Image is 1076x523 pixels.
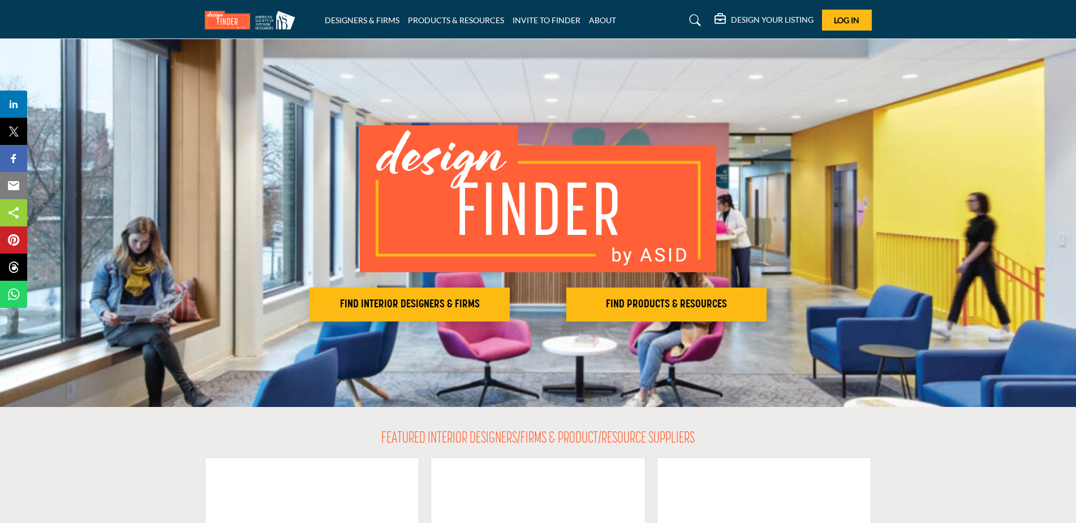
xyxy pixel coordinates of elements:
a: INVITE TO FINDER [513,15,580,25]
a: Search [678,11,708,29]
h2: FEATURED INTERIOR DESIGNERS/FIRMS & PRODUCT/RESOURCE SUPPLIERS [381,430,695,449]
img: image [360,125,716,272]
h5: DESIGN YOUR LISTING [731,15,814,25]
a: DESIGNERS & FIRMS [325,15,399,25]
button: FIND PRODUCTS & RESOURCES [566,288,767,321]
span: Log In [834,15,859,25]
button: Log In [822,10,872,31]
a: PRODUCTS & RESOURCES [408,15,504,25]
div: DESIGN YOUR LISTING [715,14,814,27]
img: Site Logo [205,11,301,29]
button: FIND INTERIOR DESIGNERS & FIRMS [309,288,510,321]
h2: FIND INTERIOR DESIGNERS & FIRMS [313,298,506,311]
a: ABOUT [589,15,616,25]
h2: FIND PRODUCTS & RESOURCES [570,298,763,311]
